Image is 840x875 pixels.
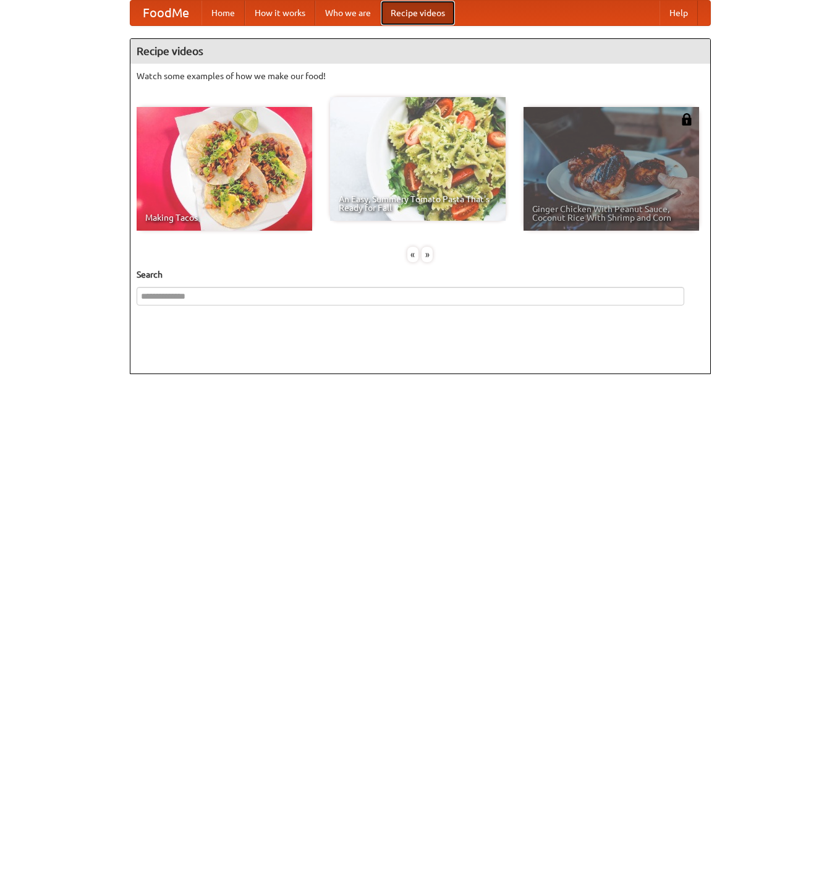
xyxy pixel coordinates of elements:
span: An Easy, Summery Tomato Pasta That's Ready for Fall [339,195,497,212]
a: Help [660,1,698,25]
span: Making Tacos [145,213,303,222]
img: 483408.png [681,113,693,126]
a: FoodMe [130,1,202,25]
div: « [407,247,418,262]
h5: Search [137,268,704,281]
h4: Recipe videos [130,39,710,64]
a: Recipe videos [381,1,455,25]
a: Who we are [315,1,381,25]
div: » [422,247,433,262]
a: Making Tacos [137,107,312,231]
p: Watch some examples of how we make our food! [137,70,704,82]
a: An Easy, Summery Tomato Pasta That's Ready for Fall [330,97,506,221]
a: Home [202,1,245,25]
a: How it works [245,1,315,25]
